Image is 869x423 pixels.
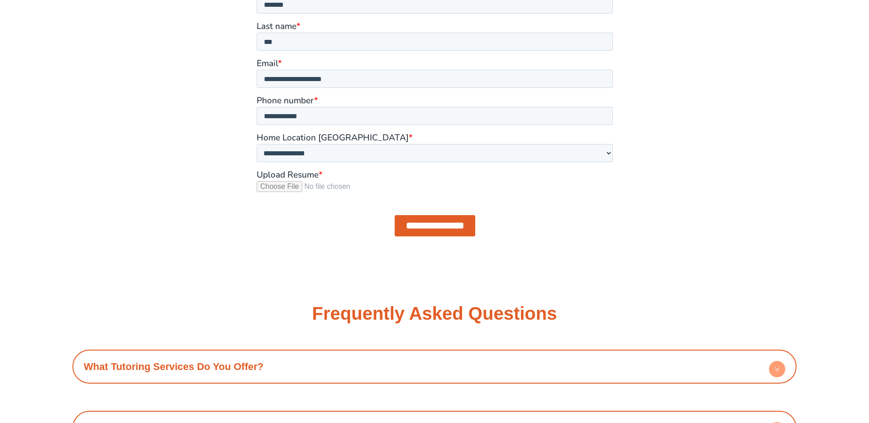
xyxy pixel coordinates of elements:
h3: Frequently Asked Questions [312,304,557,322]
h4: What Tutoring Services Do You Offer? [77,354,792,379]
iframe: Chat Widget [714,321,869,423]
a: What Tutoring Services Do You Offer? [84,361,263,372]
